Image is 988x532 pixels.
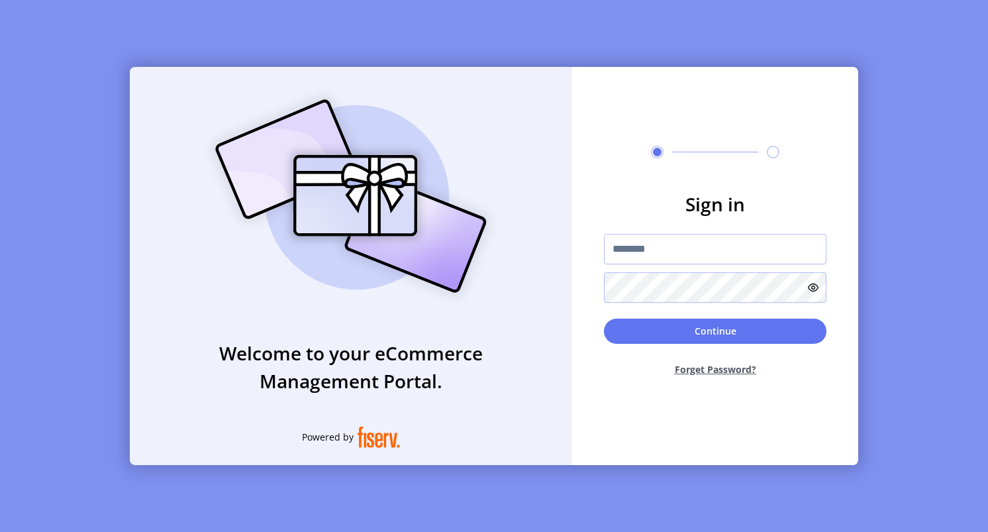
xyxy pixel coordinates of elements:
button: Forget Password? [604,352,826,387]
span: Powered by [302,430,354,444]
h3: Sign in [604,190,826,218]
h3: Welcome to your eCommerce Management Portal. [130,339,572,395]
img: card_Illustration.svg [195,85,507,307]
button: Continue [604,319,826,344]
